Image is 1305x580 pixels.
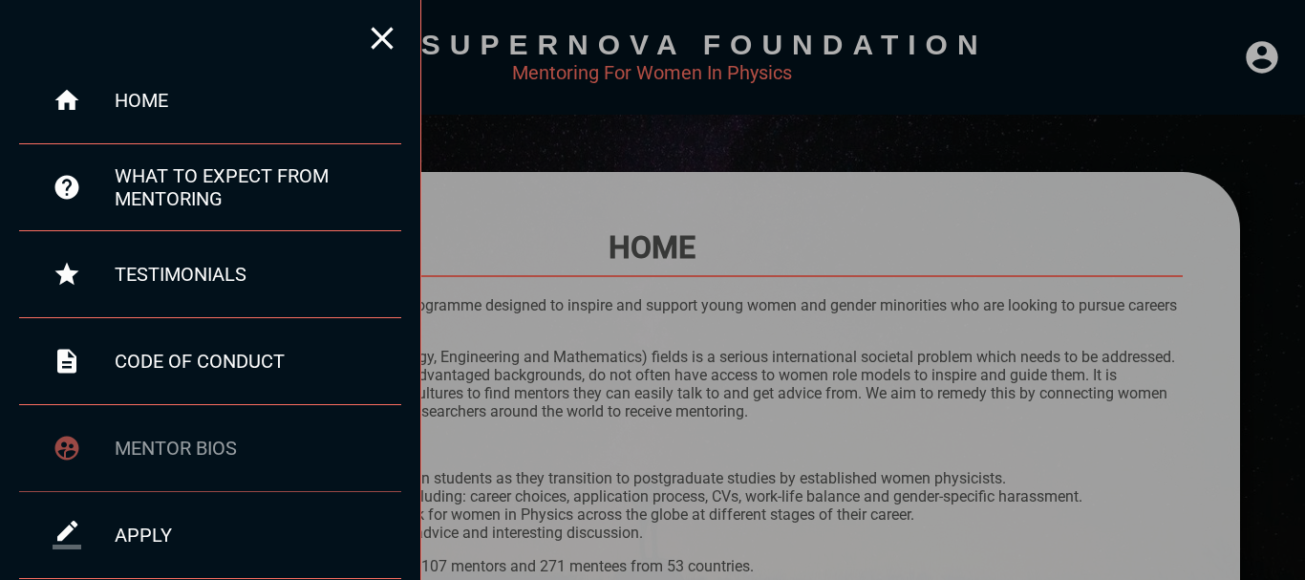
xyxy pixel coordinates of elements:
[115,350,401,373] div: code of conduct
[115,437,401,460] div: mentor bios
[115,89,401,112] div: home
[115,524,401,547] div: apply
[115,263,401,286] div: testimonials
[115,164,401,210] div: what to expect from mentoring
